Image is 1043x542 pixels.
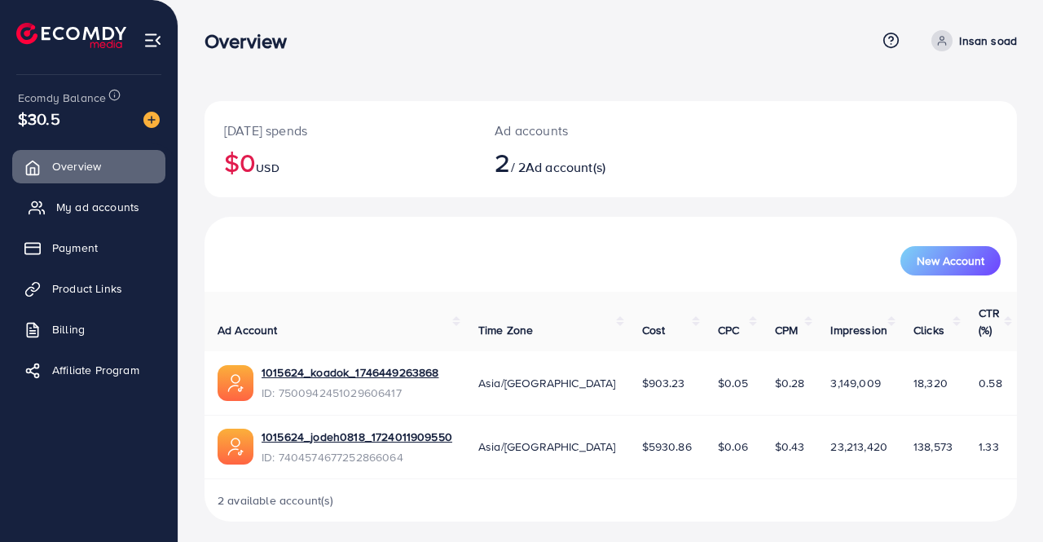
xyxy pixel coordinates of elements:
[12,191,165,223] a: My ad accounts
[830,322,887,338] span: Impression
[224,121,455,140] p: [DATE] spends
[16,23,126,48] img: logo
[478,438,616,455] span: Asia/[GEOGRAPHIC_DATA]
[18,107,60,130] span: $30.5
[495,121,658,140] p: Ad accounts
[218,492,334,509] span: 2 available account(s)
[718,375,749,391] span: $0.05
[256,160,279,176] span: USD
[52,280,122,297] span: Product Links
[526,158,605,176] span: Ad account(s)
[56,199,139,215] span: My ad accounts
[718,322,739,338] span: CPC
[262,429,452,445] a: 1015624_jodeh0818_1724011909550
[262,364,438,381] a: 1015624_koadok_1746449263868
[218,365,253,401] img: ic-ads-acc.e4c84228.svg
[900,246,1001,275] button: New Account
[52,240,98,256] span: Payment
[642,322,666,338] span: Cost
[913,438,953,455] span: 138,573
[913,322,944,338] span: Clicks
[925,30,1017,51] a: Insan soad
[974,469,1031,530] iframe: Chat
[913,375,948,391] span: 18,320
[959,31,1017,51] p: Insan soad
[830,375,880,391] span: 3,149,009
[18,90,106,106] span: Ecomdy Balance
[917,255,984,267] span: New Account
[12,150,165,183] a: Overview
[218,322,278,338] span: Ad Account
[52,362,139,378] span: Affiliate Program
[224,147,455,178] h2: $0
[12,354,165,386] a: Affiliate Program
[262,385,438,401] span: ID: 7500942451029606417
[478,322,533,338] span: Time Zone
[775,438,805,455] span: $0.43
[12,272,165,305] a: Product Links
[979,305,1000,337] span: CTR (%)
[52,321,85,337] span: Billing
[478,375,616,391] span: Asia/[GEOGRAPHIC_DATA]
[143,112,160,128] img: image
[775,375,805,391] span: $0.28
[495,143,510,181] span: 2
[495,147,658,178] h2: / 2
[52,158,101,174] span: Overview
[12,313,165,346] a: Billing
[143,31,162,50] img: menu
[262,449,452,465] span: ID: 7404574677252866064
[775,322,798,338] span: CPM
[642,375,685,391] span: $903.23
[718,438,749,455] span: $0.06
[979,375,1002,391] span: 0.58
[642,438,692,455] span: $5930.86
[979,438,999,455] span: 1.33
[12,231,165,264] a: Payment
[218,429,253,465] img: ic-ads-acc.e4c84228.svg
[205,29,300,53] h3: Overview
[830,438,887,455] span: 23,213,420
